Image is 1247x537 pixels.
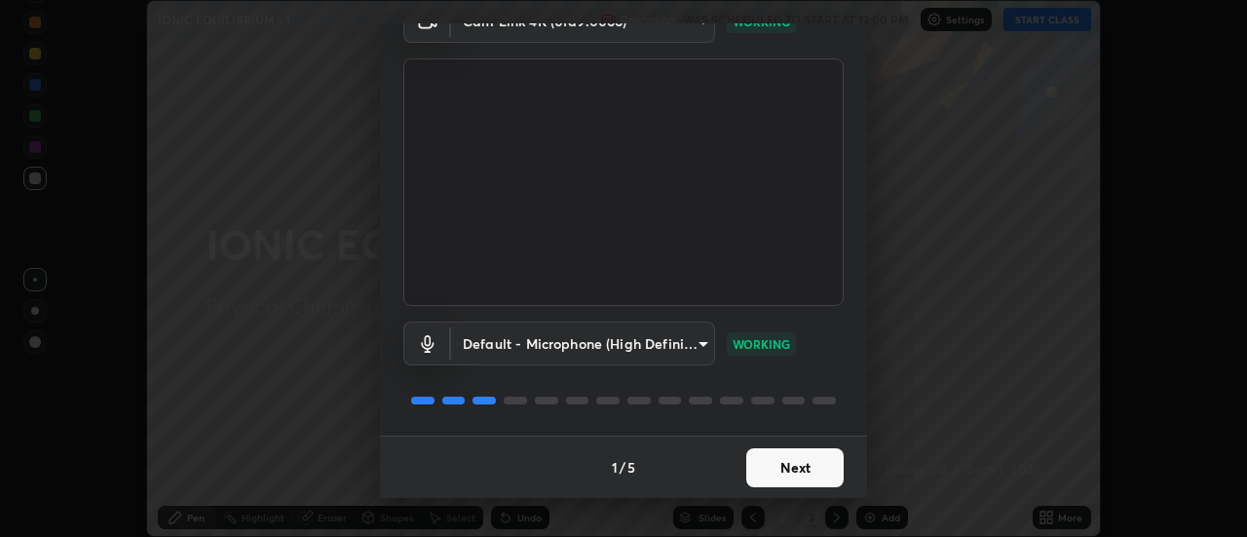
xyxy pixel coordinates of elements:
button: Next [746,448,844,487]
div: Cam Link 4K (0fd9:0066) [451,322,715,365]
h4: 1 [612,457,618,478]
h4: / [620,457,625,478]
h4: 5 [627,457,635,478]
p: WORKING [733,335,790,353]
